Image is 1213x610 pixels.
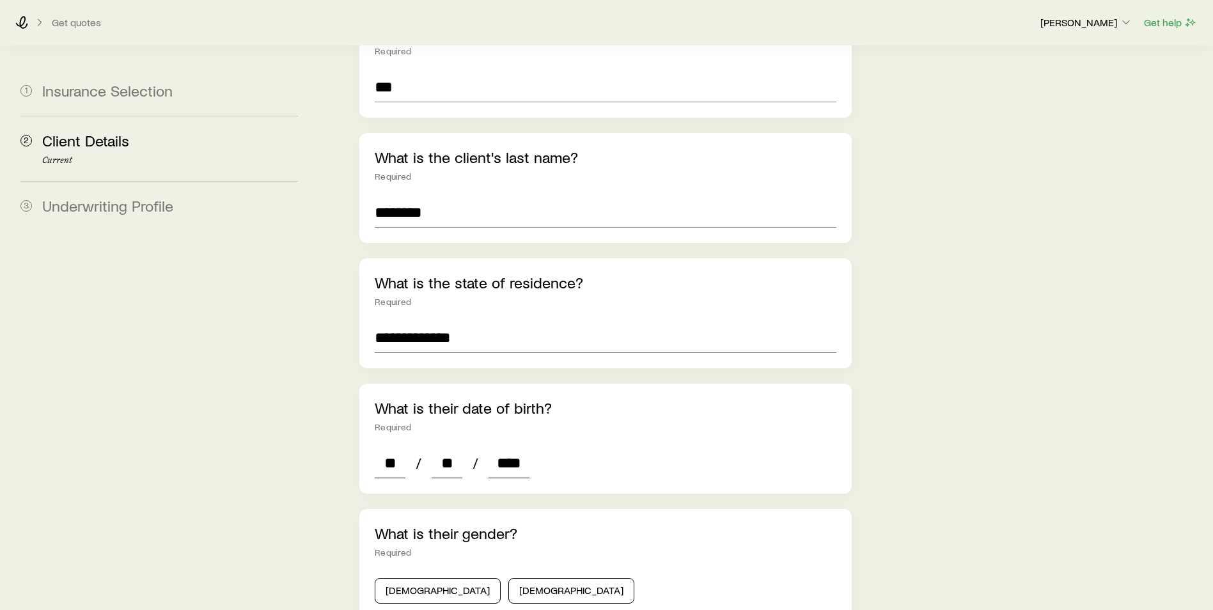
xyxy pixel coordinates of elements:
span: Client Details [42,131,129,150]
div: Required [375,547,836,558]
button: Get help [1143,15,1198,30]
span: / [411,454,427,472]
div: Required [375,46,836,56]
div: Required [375,422,836,432]
div: Required [375,171,836,182]
span: Insurance Selection [42,81,173,100]
button: [DEMOGRAPHIC_DATA] [375,578,501,604]
p: [PERSON_NAME] [1040,16,1132,29]
button: Get quotes [51,17,102,29]
p: What is the state of residence? [375,274,836,292]
p: What is their gender? [375,524,836,542]
span: Underwriting Profile [42,196,173,215]
span: 3 [20,200,32,212]
p: What is their date of birth? [375,399,836,417]
span: 2 [20,135,32,146]
div: Required [375,297,836,307]
button: [DEMOGRAPHIC_DATA] [508,578,634,604]
p: Current [42,155,298,166]
p: What is the client's last name? [375,148,836,166]
button: [PERSON_NAME] [1040,15,1133,31]
span: 1 [20,85,32,97]
span: / [467,454,483,472]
